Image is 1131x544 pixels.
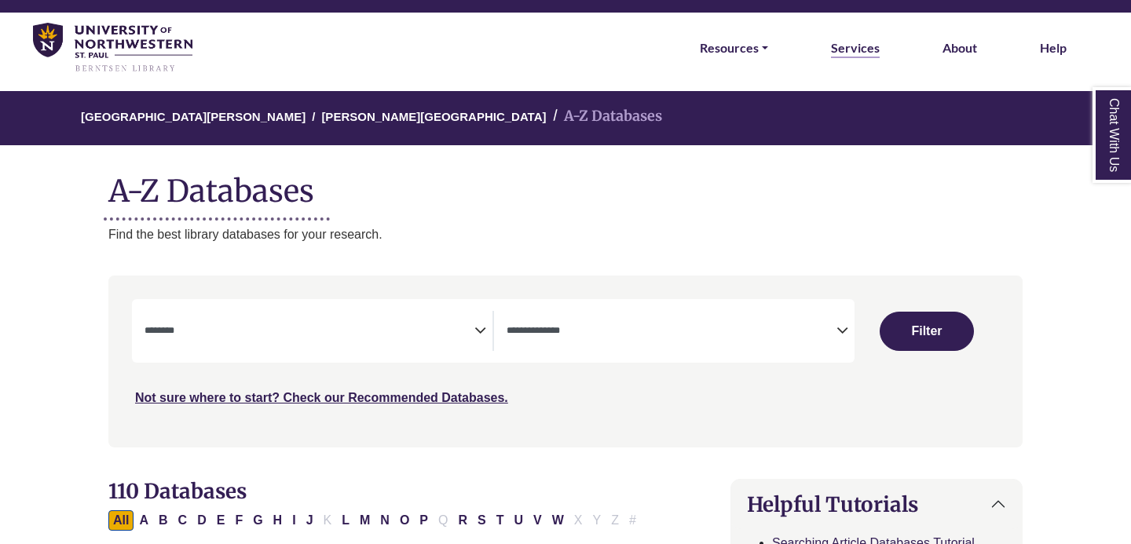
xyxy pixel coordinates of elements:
[1040,38,1067,58] a: Help
[395,510,414,531] button: Filter Results O
[302,510,318,531] button: Filter Results J
[547,105,662,128] li: A-Z Databases
[108,513,642,526] div: Alpha-list to filter by first letter of database name
[108,91,1023,145] nav: breadcrumb
[415,510,433,531] button: Filter Results P
[108,225,1023,245] p: Find the best library databases for your research.
[375,510,394,531] button: Filter Results N
[337,510,354,531] button: Filter Results L
[154,510,173,531] button: Filter Results B
[453,510,472,531] button: Filter Results R
[529,510,547,531] button: Filter Results V
[507,326,836,338] textarea: Search
[473,510,491,531] button: Filter Results S
[942,38,977,58] a: About
[212,510,230,531] button: Filter Results E
[108,510,134,531] button: All
[108,478,247,504] span: 110 Databases
[831,38,880,58] a: Services
[355,510,375,531] button: Filter Results M
[108,161,1023,209] h1: A-Z Databases
[321,108,546,123] a: [PERSON_NAME][GEOGRAPHIC_DATA]
[108,276,1023,447] nav: Search filters
[547,510,569,531] button: Filter Results W
[135,391,508,404] a: Not sure where to start? Check our Recommended Databases.
[230,510,247,531] button: Filter Results F
[81,108,306,123] a: [GEOGRAPHIC_DATA][PERSON_NAME]
[700,38,768,58] a: Resources
[492,510,509,531] button: Filter Results T
[509,510,528,531] button: Filter Results U
[731,480,1022,529] button: Helpful Tutorials
[269,510,287,531] button: Filter Results H
[145,326,474,338] textarea: Search
[287,510,300,531] button: Filter Results I
[134,510,153,531] button: Filter Results A
[880,312,974,351] button: Submit for Search Results
[192,510,211,531] button: Filter Results D
[248,510,267,531] button: Filter Results G
[33,23,192,74] img: library_home
[174,510,192,531] button: Filter Results C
